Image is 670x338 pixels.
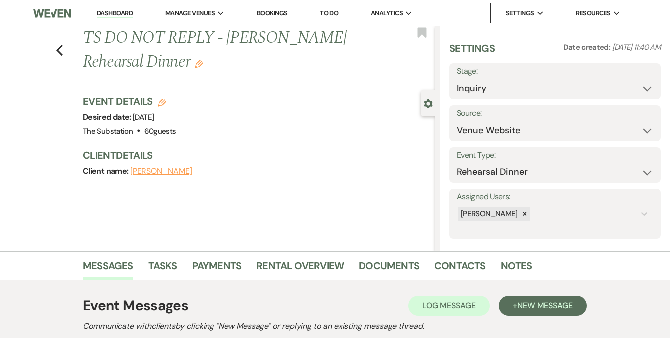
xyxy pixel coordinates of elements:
label: Source: [457,106,653,121]
a: Documents [359,258,419,280]
button: +New Message [499,296,587,316]
span: The Substation [83,126,133,136]
span: Settings [506,8,534,18]
a: Payments [192,258,242,280]
h3: Settings [449,41,495,63]
label: Assigned Users: [457,190,653,204]
a: Rental Overview [256,258,344,280]
span: 60 guests [144,126,176,136]
button: Edit [195,59,203,68]
h1: TS DO NOT REPLY - [PERSON_NAME] Rehearsal Dinner [83,26,361,74]
button: [PERSON_NAME] [130,167,192,175]
h3: Event Details [83,94,176,108]
label: Stage: [457,64,653,79]
span: New Message [517,300,573,311]
label: Event Type: [457,148,653,163]
span: [DATE] 11:40 AM [612,42,661,52]
span: Analytics [371,8,403,18]
h2: Communicate with clients by clicking "New Message" or replying to an existing message thread. [83,320,587,332]
span: Manage Venues [165,8,215,18]
a: Dashboard [97,9,133,18]
a: To Do [320,9,338,17]
button: Close lead details [424,98,433,108]
a: Bookings [257,9,288,17]
span: [DATE] [133,112,154,122]
button: Log Message [408,296,490,316]
span: Client name: [83,166,130,176]
span: Desired date: [83,112,133,122]
span: Date created: [563,42,612,52]
img: Weven Logo [33,3,71,24]
div: [PERSON_NAME] [458,207,519,221]
a: Tasks [148,258,177,280]
a: Notes [501,258,532,280]
span: Log Message [422,300,476,311]
a: Contacts [434,258,486,280]
span: Resources [576,8,610,18]
a: Messages [83,258,133,280]
h3: Client Details [83,148,425,162]
h1: Event Messages [83,295,188,316]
